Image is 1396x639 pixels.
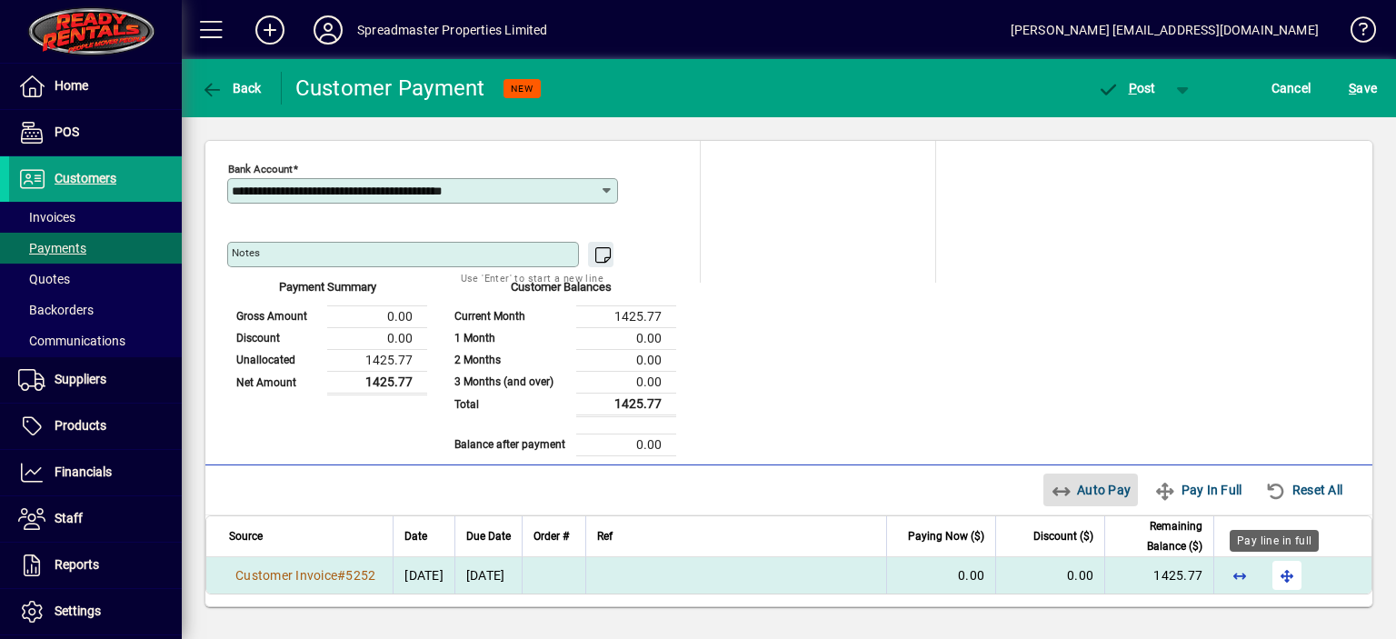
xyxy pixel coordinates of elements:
td: 0.00 [576,371,676,393]
span: Settings [55,604,101,618]
div: Customer Balances [445,278,676,305]
button: Cancel [1267,72,1316,105]
a: POS [9,110,182,155]
td: [DATE] [454,557,522,594]
app-page-summary-card: Customer Balances [445,283,676,456]
app-page-summary-card: Payment Summary [227,283,427,395]
td: 2 Months [445,349,576,371]
div: [PERSON_NAME] [EMAIL_ADDRESS][DOMAIN_NAME] [1011,15,1319,45]
span: Reports [55,557,99,572]
a: Settings [9,589,182,634]
a: Reports [9,543,182,588]
td: 3 Months (and over) [445,371,576,393]
a: Financials [9,450,182,495]
td: Balance after payment [445,434,576,455]
span: Cancel [1271,74,1311,103]
span: Staff [55,511,83,525]
mat-label: Bank Account [228,163,293,175]
div: Payment Summary [227,278,427,305]
span: ave [1349,74,1377,103]
span: Date [404,526,427,546]
span: Reset All [1265,475,1342,504]
td: Discount [227,327,327,349]
button: Post [1088,72,1165,105]
mat-hint: Use 'Enter' to start a new line [461,267,603,288]
td: 1425.77 [327,349,427,371]
span: ost [1097,81,1156,95]
a: Staff [9,496,182,542]
a: Products [9,404,182,449]
span: Customer Invoice [235,568,337,583]
div: Customer Payment [295,74,485,103]
span: Discount ($) [1033,526,1093,546]
td: Unallocated [227,349,327,371]
span: Order # [533,526,569,546]
td: 0.00 [576,327,676,349]
button: Reset All [1258,474,1350,506]
span: Payments [18,241,86,255]
span: NEW [511,83,533,95]
td: 1425.77 [327,371,427,394]
td: 1 Month [445,327,576,349]
span: P [1129,81,1137,95]
span: Suppliers [55,372,106,386]
td: Net Amount [227,371,327,394]
span: # [337,568,345,583]
a: Quotes [9,264,182,295]
app-page-header-button: Back [182,72,282,105]
span: 5252 [345,568,375,583]
a: Payments [9,233,182,264]
a: Communications [9,325,182,356]
a: Invoices [9,202,182,233]
button: Back [196,72,266,105]
span: Auto Pay [1051,475,1132,504]
td: Gross Amount [227,305,327,327]
a: Backorders [9,295,182,325]
button: Profile [299,14,357,46]
span: Products [55,418,106,433]
td: 0.00 [576,434,676,455]
span: [DATE] [404,568,444,583]
span: Pay In Full [1154,475,1241,504]
span: Due Date [466,526,511,546]
span: Remaining Balance ($) [1116,516,1202,556]
span: S [1349,81,1356,95]
span: Quotes [18,272,70,286]
span: Customers [55,171,116,185]
span: Back [201,81,262,95]
span: 0.00 [958,568,984,583]
button: Add [241,14,299,46]
td: 1425.77 [576,305,676,327]
span: Ref [597,526,613,546]
a: Knowledge Base [1337,4,1373,63]
span: Financials [55,464,112,479]
span: 1425.77 [1153,568,1202,583]
a: Home [9,64,182,109]
a: Customer Invoice#5252 [229,565,382,585]
td: Current Month [445,305,576,327]
div: Pay line in full [1230,530,1319,552]
span: Paying Now ($) [908,526,984,546]
td: 0.00 [576,349,676,371]
td: 0.00 [327,305,427,327]
div: Spreadmaster Properties Limited [357,15,547,45]
td: 1425.77 [576,393,676,415]
button: Save [1344,72,1381,105]
span: Backorders [18,303,94,317]
td: 0.00 [327,327,427,349]
span: Invoices [18,210,75,225]
span: 0.00 [1067,568,1093,583]
span: Communications [18,334,125,348]
span: Source [229,526,263,546]
td: Total [445,393,576,415]
a: Suppliers [9,357,182,403]
span: POS [55,125,79,139]
mat-label: Notes [232,246,260,259]
button: Auto Pay [1043,474,1139,506]
span: Home [55,78,88,93]
button: Pay In Full [1147,474,1249,506]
